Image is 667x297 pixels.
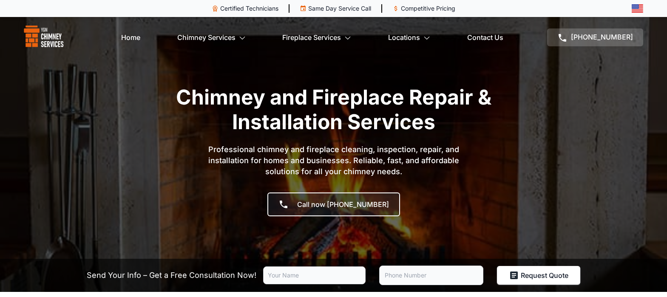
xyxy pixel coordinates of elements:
[87,269,256,281] p: Send Your Info – Get a Free Consultation Now!
[497,266,580,285] button: Request Quote
[467,29,503,46] a: Contact Us
[220,4,278,13] p: Certified Technicians
[571,33,633,41] span: [PHONE_NUMBER]
[547,28,643,46] a: [PHONE_NUMBER]
[308,4,371,13] p: Same Day Service Call
[177,29,246,46] a: Chimney Services
[401,4,455,13] p: Competitive Pricing
[267,192,400,216] a: Call now [PHONE_NUMBER]
[168,85,500,134] h1: Chimney and Fireplace Repair & Installation Services
[282,29,351,46] a: Fireplace Services
[206,144,461,177] p: Professional chimney and fireplace cleaning, inspection, repair, and installation for homes and b...
[24,25,64,49] img: logo
[263,266,366,284] input: Your Name
[379,266,483,285] input: Phone Number
[388,29,430,46] a: Locations
[121,29,140,46] a: Home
